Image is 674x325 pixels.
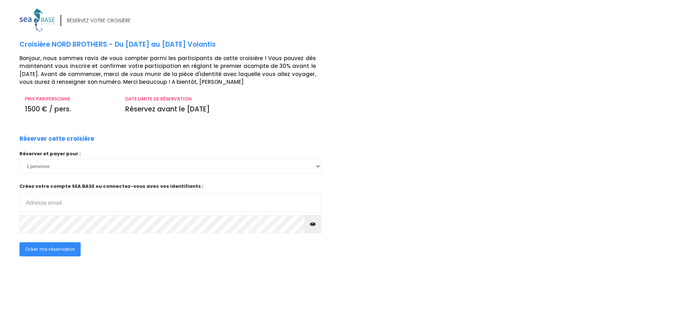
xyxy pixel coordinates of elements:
[67,17,131,24] div: RÉSERVEZ VOTRE CROISIÈRE
[25,95,115,103] p: PRIX PAR PERSONNE
[19,40,332,50] p: Croisière NORD BROTHERS - Du [DATE] au [DATE] Volantis
[25,246,75,253] span: Créer ma réservation
[19,194,321,212] input: Adresse email
[19,183,321,212] p: Créez votre compte SEA BASE ou connectez-vous avec vos identifiants :
[19,8,55,31] img: logo_color1.png
[125,104,316,115] p: Réservez avant le [DATE]
[125,95,316,103] p: DATE LIMITE DE RÉSERVATION
[19,242,81,256] button: Créer ma réservation
[19,134,94,144] p: Réserver cette croisière
[19,150,321,157] p: Réserver et payer pour :
[25,104,115,115] p: 1500 € / pers.
[19,54,332,86] p: Bonjour, nous sommes ravis de vous compter parmi les participants de cette croisière ! Vous pouve...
